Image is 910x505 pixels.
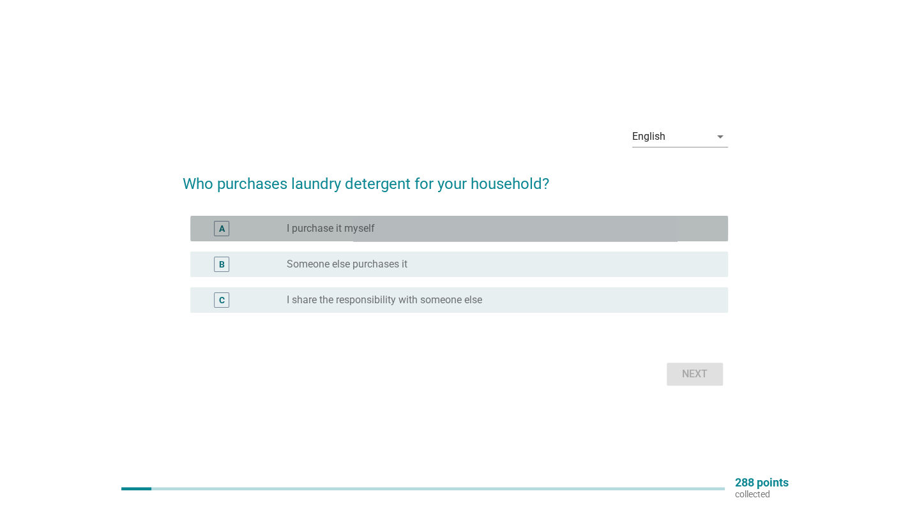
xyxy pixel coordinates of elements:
[219,293,225,306] div: C
[219,257,225,271] div: B
[735,488,789,500] p: collected
[219,222,225,235] div: A
[287,258,407,271] label: Someone else purchases it
[632,131,665,142] div: English
[287,294,482,306] label: I share the responsibility with someone else
[183,160,728,195] h2: Who purchases laundry detergent for your household?
[713,129,728,144] i: arrow_drop_down
[287,222,375,235] label: I purchase it myself
[735,477,789,488] p: 288 points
